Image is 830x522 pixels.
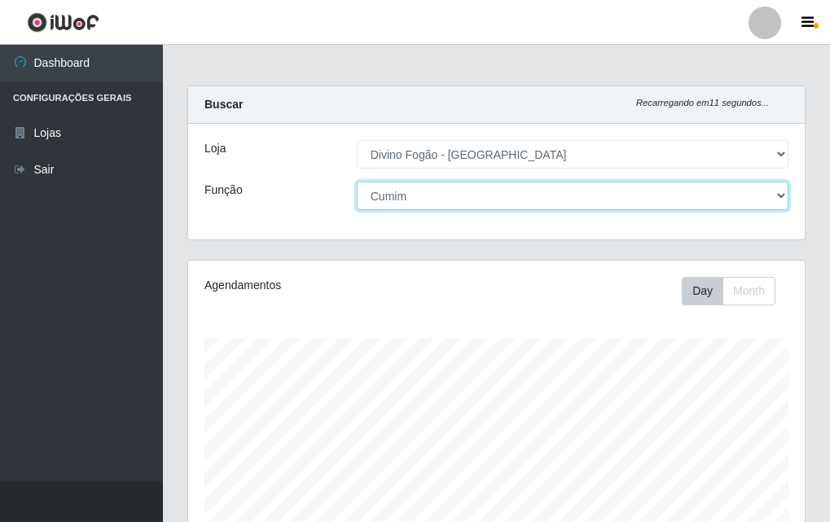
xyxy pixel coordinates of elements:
button: Day [682,277,723,305]
strong: Buscar [204,98,243,111]
div: First group [682,277,775,305]
label: Função [204,182,243,199]
div: Agendamentos [204,277,433,294]
img: CoreUI Logo [27,12,99,33]
i: Recarregando em 11 segundos... [636,98,769,107]
button: Month [722,277,775,305]
div: Toolbar with button groups [682,277,788,305]
label: Loja [204,140,226,157]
